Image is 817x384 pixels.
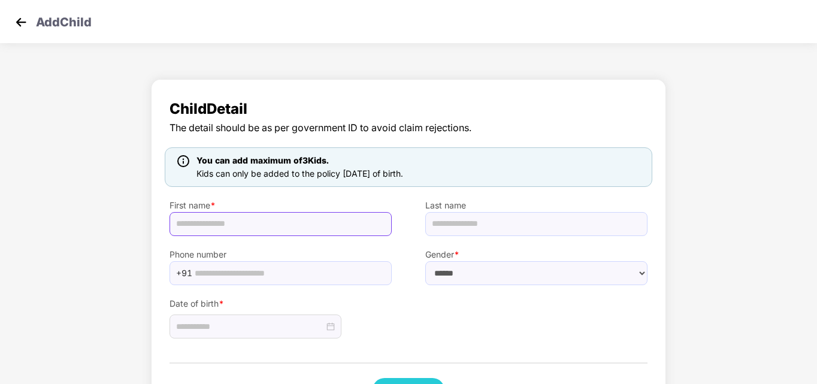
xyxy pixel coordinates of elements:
span: The detail should be as per government ID to avoid claim rejections. [170,120,647,135]
label: Last name [425,199,647,212]
span: Kids can only be added to the policy [DATE] of birth. [196,168,403,179]
label: Phone number [170,248,392,261]
span: You can add maximum of 3 Kids. [196,155,329,165]
span: Child Detail [170,98,647,120]
label: First name [170,199,392,212]
label: Gender [425,248,647,261]
img: icon [177,155,189,167]
label: Date of birth [170,297,392,310]
span: +91 [176,264,192,282]
img: svg+xml;base64,PHN2ZyB4bWxucz0iaHR0cDovL3d3dy53My5vcmcvMjAwMC9zdmciIHdpZHRoPSIzMCIgaGVpZ2h0PSIzMC... [12,13,30,31]
p: Add Child [36,13,92,28]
